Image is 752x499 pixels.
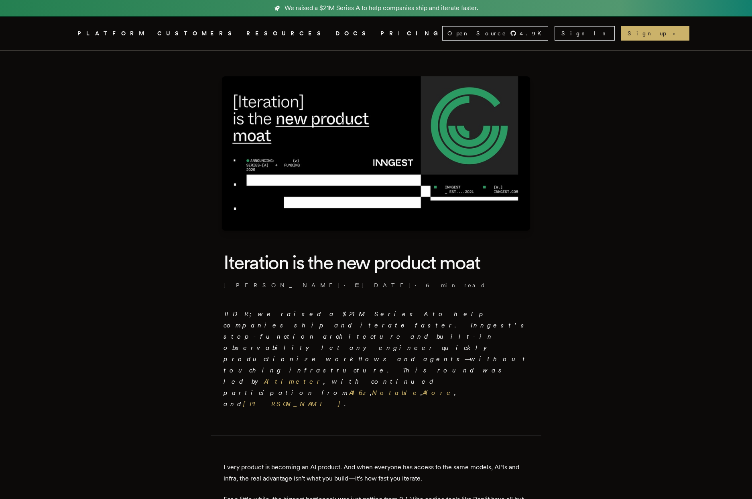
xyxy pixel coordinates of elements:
[224,281,341,289] a: [PERSON_NAME]
[224,462,528,484] p: Every product is becoming an AI product. And when everyone has access to the same models, APIs an...
[157,29,237,39] a: CUSTOMERS
[77,29,148,39] button: PLATFORM
[335,29,371,39] a: DOCS
[621,26,689,41] a: Sign up
[380,29,442,39] a: PRICING
[246,29,326,39] button: RESOURCES
[447,29,507,37] span: Open Source
[669,29,683,37] span: →
[224,281,528,289] p: · ·
[372,389,421,397] a: Notable
[555,26,615,41] a: Sign In
[426,281,486,289] span: 6 min read
[264,378,323,385] a: Altimeter
[222,76,530,231] img: Featured image for Iteration is the new product moat blog post
[349,389,370,397] a: A16z
[285,3,478,13] span: We raised a $21M Series A to help companies ship and iterate faster.
[55,16,697,50] nav: Global
[224,310,528,408] em: TLDR; we raised a $21M Series A to help companies ship and iterate faster. Inngest's step-functio...
[423,389,454,397] a: Afore
[224,250,528,275] h1: Iteration is the new product moat
[243,400,344,408] a: [PERSON_NAME]
[520,29,546,37] span: 4.9 K
[355,281,412,289] span: [DATE]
